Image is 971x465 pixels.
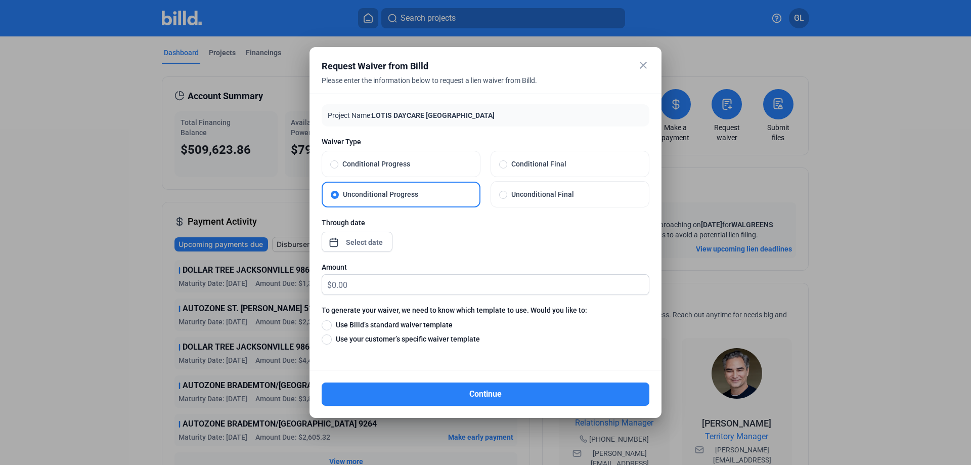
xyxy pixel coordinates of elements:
[507,159,641,169] span: Conditional Final
[322,305,649,319] label: To generate your waiver, we need to know which template to use. Would you like to:
[332,320,453,330] span: Use Billd’s standard waiver template
[322,383,649,406] button: Continue
[338,159,472,169] span: Conditional Progress
[339,189,471,199] span: Unconditional Progress
[637,59,649,71] mat-icon: close
[507,189,641,199] span: Unconditional Final
[322,75,624,98] div: Please enter the information below to request a lien waiver from Billd.
[328,111,372,119] span: Project Name:
[332,275,649,294] input: 0.00
[343,236,386,248] input: Select date
[322,137,649,147] span: Waiver Type
[372,111,495,119] span: LOTIS DAYCARE [GEOGRAPHIC_DATA]
[322,262,649,272] div: Amount
[322,59,624,73] div: Request Waiver from Billd
[322,275,332,291] span: $
[329,232,339,242] button: Open calendar
[322,218,649,228] div: Through date
[332,334,480,344] span: Use your customer’s specific waiver template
